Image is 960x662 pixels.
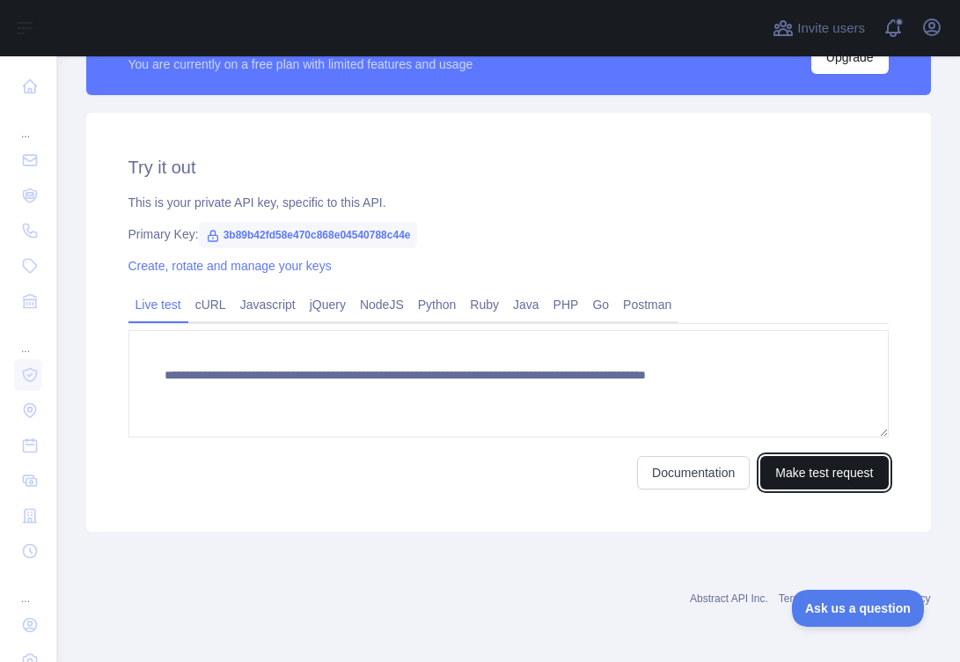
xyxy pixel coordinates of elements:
a: Postman [616,291,678,319]
a: Documentation [637,456,750,489]
a: Create, rotate and manage your keys [128,259,332,273]
a: Abstract API Inc. [690,592,768,605]
a: jQuery [303,291,353,319]
a: Ruby [463,291,506,319]
a: PHP [546,291,586,319]
a: cURL [188,291,233,319]
div: This is your private API key, specific to this API. [128,194,889,211]
button: Upgrade [811,40,889,74]
span: Invite users [797,18,865,39]
a: Python [411,291,464,319]
div: ... [14,106,42,141]
a: Java [506,291,546,319]
iframe: Toggle Customer Support [792,590,925,627]
button: Invite users [769,14,868,42]
a: Live test [128,291,188,319]
a: Terms of service [779,592,855,605]
div: ... [14,570,42,606]
div: You are currently on a free plan with limited features and usage [128,55,473,73]
h2: Try it out [128,155,889,180]
div: Primary Key: [128,225,889,243]
span: 3b89b42fd58e470c868e04540788c44e [199,222,418,248]
button: Make test request [760,456,888,489]
a: Javascript [233,291,303,319]
div: ... [14,320,42,356]
a: NodeJS [353,291,411,319]
a: Go [585,291,616,319]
